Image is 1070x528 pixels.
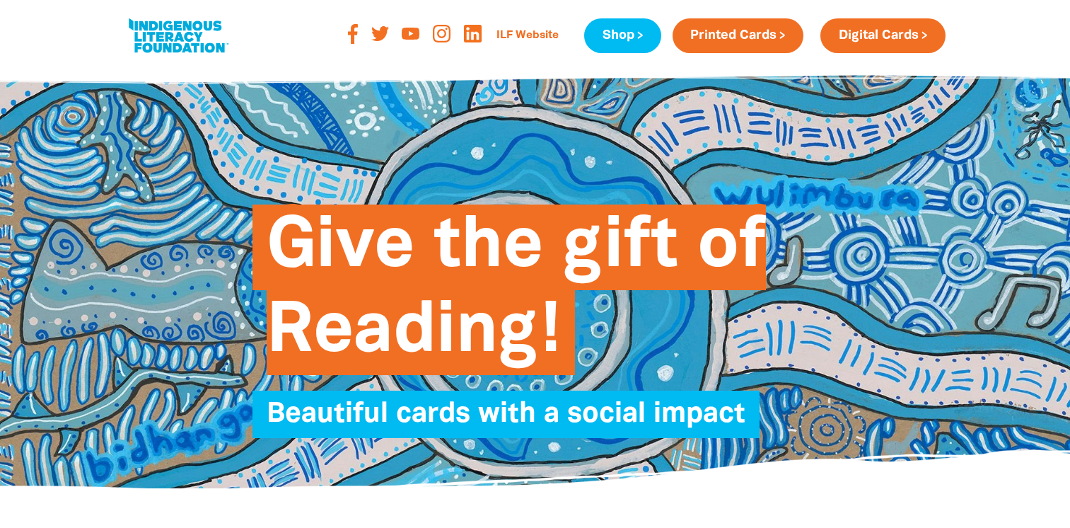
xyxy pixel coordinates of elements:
[402,28,419,40] img: youtube-orange-svg-1-cecf-3-svg-a15d69.svg
[464,25,482,42] img: linked-in-logo-orange-png-93c920.png
[267,215,766,375] span: Give the gift of Reading!
[433,25,450,42] img: instagram-orange-svg-816-f-67-svg-8d2e35.svg
[488,25,567,47] a: ILF Website
[348,24,358,44] img: facebook-orange-svg-2-f-729-e-svg-b526d2.svg
[820,18,945,53] a: Digital Cards
[267,401,745,438] span: Beautiful cards with a social impact
[584,18,661,53] a: Shop
[371,26,389,40] img: twitter-orange-svg-6-e-077-d-svg-0f359f.svg
[673,18,803,53] a: Printed Cards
